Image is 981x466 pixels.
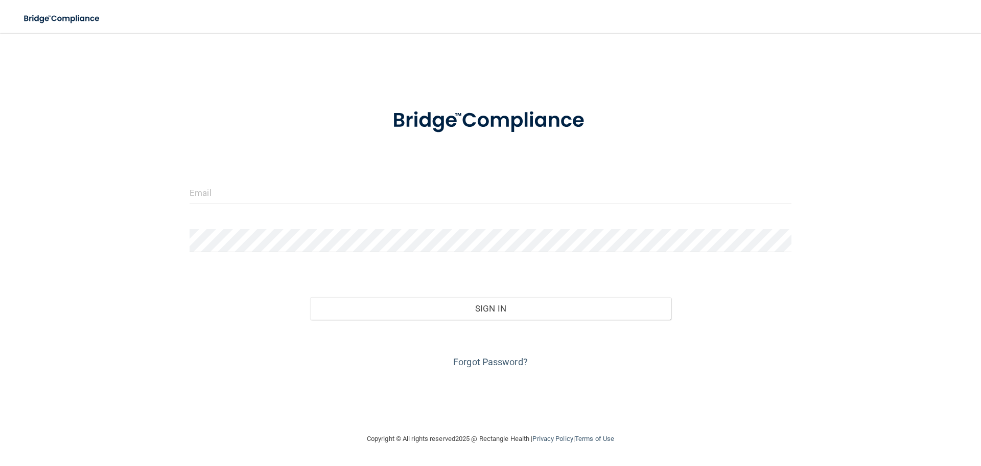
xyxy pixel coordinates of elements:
[371,94,610,147] img: bridge_compliance_login_screen.278c3ca4.svg
[575,435,614,442] a: Terms of Use
[310,297,671,320] button: Sign In
[532,435,573,442] a: Privacy Policy
[453,357,528,367] a: Forgot Password?
[304,423,677,455] div: Copyright © All rights reserved 2025 @ Rectangle Health | |
[190,181,791,204] input: Email
[15,8,109,29] img: bridge_compliance_login_screen.278c3ca4.svg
